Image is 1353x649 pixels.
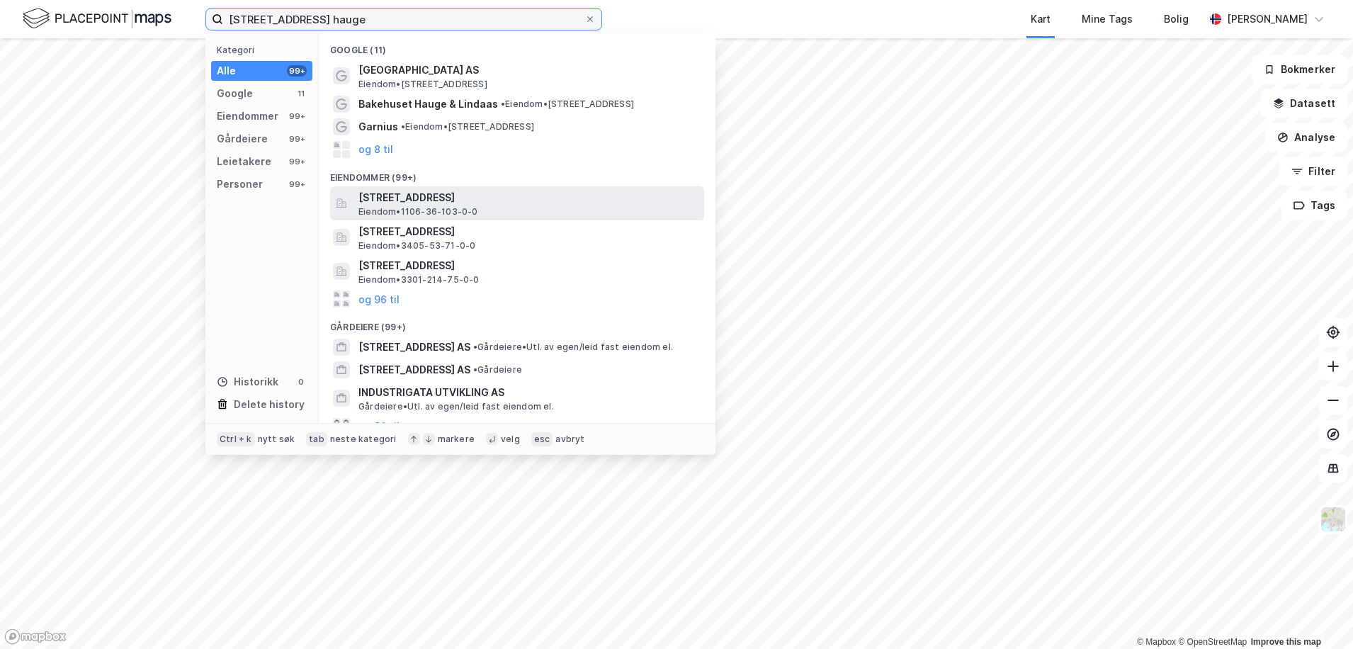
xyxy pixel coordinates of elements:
[217,108,278,125] div: Eiendommer
[1279,157,1347,186] button: Filter
[217,176,263,193] div: Personer
[319,33,715,59] div: Google (11)
[1137,637,1176,647] a: Mapbox
[1252,55,1347,84] button: Bokmerker
[358,257,698,274] span: [STREET_ADDRESS]
[1320,506,1347,533] img: Z
[1261,89,1347,118] button: Datasett
[358,141,393,158] button: og 8 til
[287,179,307,190] div: 99+
[217,373,278,390] div: Historikk
[473,342,673,353] span: Gårdeiere • Utl. av egen/leid fast eiendom el.
[217,85,253,102] div: Google
[1031,11,1051,28] div: Kart
[217,130,268,147] div: Gårdeiere
[358,96,498,113] span: Bakehuset Hauge & Lindaas
[217,62,236,79] div: Alle
[217,432,255,446] div: Ctrl + k
[358,189,698,206] span: [STREET_ADDRESS]
[1281,191,1347,220] button: Tags
[473,364,477,375] span: •
[1251,637,1321,647] a: Improve this map
[473,342,477,352] span: •
[358,361,470,378] span: [STREET_ADDRESS] AS
[23,6,171,31] img: logo.f888ab2527a4732fd821a326f86c7f29.svg
[258,434,295,445] div: nytt søk
[295,376,307,388] div: 0
[358,384,698,401] span: INDUSTRIGATA UTVIKLING AS
[1178,637,1247,647] a: OpenStreetMap
[358,290,400,307] button: og 96 til
[287,133,307,145] div: 99+
[217,153,271,170] div: Leietakere
[501,98,634,110] span: Eiendom • [STREET_ADDRESS]
[287,156,307,167] div: 99+
[473,364,522,376] span: Gårdeiere
[234,396,305,413] div: Delete history
[358,206,478,218] span: Eiendom • 1106-36-103-0-0
[358,240,475,252] span: Eiendom • 3405-53-71-0-0
[358,62,698,79] span: [GEOGRAPHIC_DATA] AS
[501,98,505,109] span: •
[1282,581,1353,649] iframe: Chat Widget
[531,432,553,446] div: esc
[4,628,67,645] a: Mapbox homepage
[306,432,327,446] div: tab
[401,121,534,132] span: Eiendom • [STREET_ADDRESS]
[358,79,487,90] span: Eiendom • [STREET_ADDRESS]
[555,434,584,445] div: avbryt
[358,274,480,286] span: Eiendom • 3301-214-75-0-0
[1164,11,1189,28] div: Bolig
[330,434,397,445] div: neste kategori
[358,223,698,240] span: [STREET_ADDRESS]
[319,310,715,336] div: Gårdeiere (99+)
[358,418,400,435] button: og 96 til
[1227,11,1308,28] div: [PERSON_NAME]
[287,111,307,122] div: 99+
[287,65,307,77] div: 99+
[401,121,405,132] span: •
[358,118,398,135] span: Garnius
[319,161,715,186] div: Eiendommer (99+)
[223,9,584,30] input: Søk på adresse, matrikkel, gårdeiere, leietakere eller personer
[501,434,520,445] div: velg
[1265,123,1347,152] button: Analyse
[438,434,475,445] div: markere
[1082,11,1133,28] div: Mine Tags
[295,88,307,99] div: 11
[358,401,554,412] span: Gårdeiere • Utl. av egen/leid fast eiendom el.
[358,339,470,356] span: [STREET_ADDRESS] AS
[217,45,312,55] div: Kategori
